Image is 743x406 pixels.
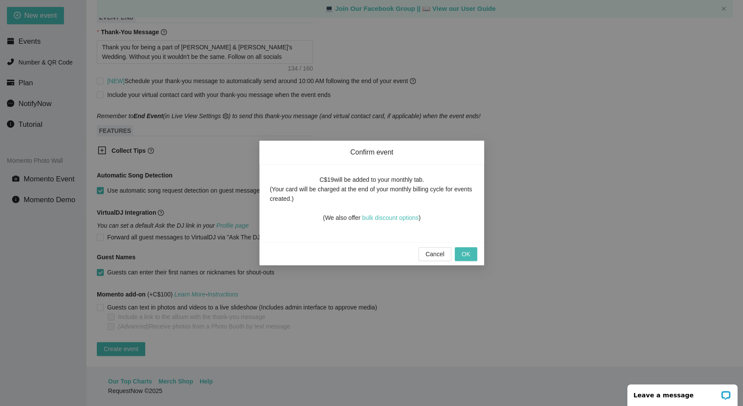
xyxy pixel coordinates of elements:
[622,379,743,406] iframe: LiveChat chat widget
[270,184,474,203] div: (Your card will be charged at the end of your monthly billing cycle for events created.)
[461,249,470,259] span: OK
[270,148,474,157] span: Confirm event
[323,203,421,222] div: (We also offer )
[454,247,477,261] button: OK
[418,247,451,261] button: Cancel
[319,175,424,184] div: C$19 will be added to your monthly tab.
[425,249,444,259] span: Cancel
[362,214,418,221] a: bulk discount options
